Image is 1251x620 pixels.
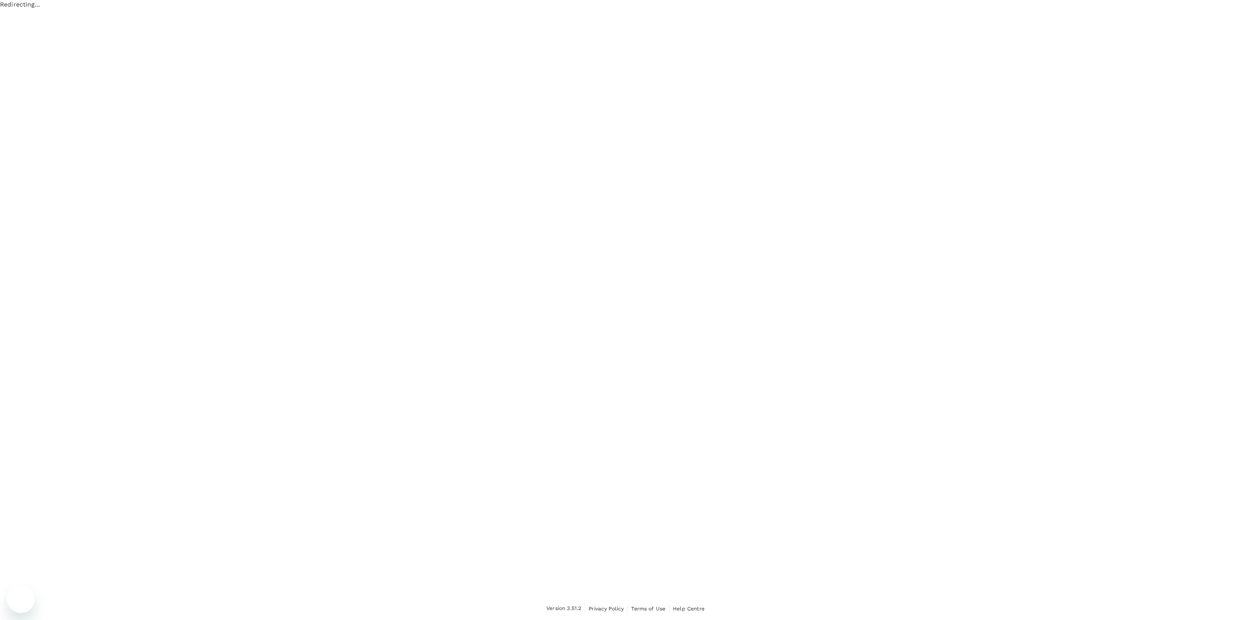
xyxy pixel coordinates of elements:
[673,604,705,613] a: Help Centre
[631,604,665,613] a: Terms of Use
[589,606,624,612] span: Privacy Policy
[631,606,665,612] span: Terms of Use
[673,606,705,612] span: Help Centre
[546,604,581,613] span: Version 3.51.2
[589,604,624,613] a: Privacy Policy
[7,585,35,613] iframe: Button to launch messaging window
